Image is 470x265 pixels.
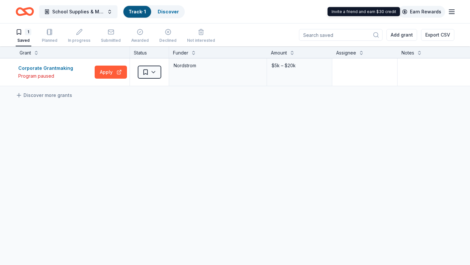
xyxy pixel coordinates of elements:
div: Corporate Grantmaking [18,64,76,72]
a: Earn Rewards [398,6,445,18]
a: Track· 1 [129,9,146,14]
div: Awarded [131,38,149,43]
div: Declined [159,38,177,43]
div: Not interested [187,38,215,43]
div: Grant [20,49,31,57]
button: Apply [95,66,127,79]
div: Program paused [18,72,76,80]
a: Discover [158,9,179,14]
a: Discover more grants [16,91,72,99]
div: Invite a friend and earn $30 credit [328,7,400,16]
button: Declined [159,26,177,46]
div: Planned [42,38,57,43]
div: Saved [16,38,31,43]
button: Track· 1Discover [123,5,185,18]
button: 1Saved [16,26,31,46]
div: $5k – $20k [271,61,328,70]
button: Export CSV [421,29,454,41]
div: Amount [271,49,287,57]
div: Assignee [336,49,356,57]
a: Home [16,4,34,19]
span: School Supplies & Mentoring Program [52,8,104,16]
div: Submitted [101,38,121,43]
button: Awarded [131,26,149,46]
button: In progress [68,26,90,46]
button: Corporate GrantmakingProgram paused [18,64,92,80]
button: School Supplies & Mentoring Program [39,5,117,18]
button: Planned [42,26,57,46]
div: Status [130,46,169,58]
button: Not interested [187,26,215,46]
div: Funder [173,49,188,57]
button: Submitted [101,26,121,46]
input: Search saved [299,29,383,41]
div: Notes [401,49,414,57]
button: Add grant [386,29,417,41]
div: 1 [25,29,31,35]
div: Nordstrom [173,61,263,70]
div: In progress [68,38,90,43]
